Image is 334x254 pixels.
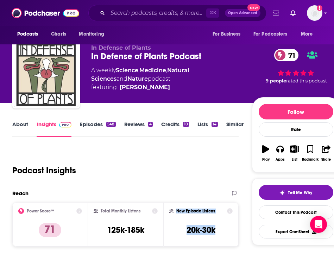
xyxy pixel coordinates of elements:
[124,121,153,137] a: Reviews4
[302,157,319,162] div: Bookmark
[307,5,322,21] span: Logged in as RebeccaThomas9000
[91,67,189,82] a: Natural Sciences
[321,157,331,162] div: Share
[266,78,286,83] span: 9 people
[225,9,260,17] button: Open AdvancedNew
[183,122,189,127] div: 10
[259,185,333,200] button: tell me why sparkleTell Me Why
[259,104,333,119] button: Follow
[247,4,260,11] span: New
[296,27,322,41] button: open menu
[276,157,285,162] div: Apps
[279,190,285,196] img: tell me why sparkle
[51,29,66,39] span: Charts
[12,121,28,137] a: About
[208,27,249,41] button: open menu
[206,8,219,18] span: ⌘ K
[301,29,313,39] span: More
[212,122,218,127] div: 14
[106,122,115,127] div: 548
[274,49,299,61] a: 71
[310,216,327,233] div: Open Intercom Messenger
[287,141,302,166] button: List
[138,67,139,74] span: ,
[101,209,140,213] h2: Total Monthly Listens
[12,27,47,41] button: open menu
[281,49,299,61] span: 71
[120,83,170,92] a: Matt Candeias
[270,7,282,19] a: Show notifications dropdown
[108,7,206,19] input: Search podcasts, credits, & more...
[88,5,266,21] div: Search podcasts, credits, & more...
[307,5,322,21] img: User Profile
[262,157,270,162] div: Play
[74,27,113,41] button: open menu
[259,225,333,238] button: Export One-Sheet
[12,190,29,197] h2: Reach
[228,11,257,15] span: Open Advanced
[288,7,298,19] a: Show notifications dropdown
[197,121,218,137] a: Lists14
[317,5,322,11] svg: Add a profile image
[17,29,38,39] span: Podcasts
[80,121,115,137] a: Episodes548
[187,225,215,235] h3: 20k-30k
[79,29,104,39] span: Monitoring
[161,121,189,137] a: Credits10
[319,141,333,166] button: Share
[166,67,167,74] span: ,
[127,75,148,82] a: Nature
[273,141,287,166] button: Apps
[27,209,54,213] h2: Power Score™
[12,6,79,20] img: Podchaser - Follow, Share and Rate Podcasts
[226,121,244,137] a: Similar
[46,27,70,41] a: Charts
[176,209,215,213] h2: New Episode Listens
[253,29,287,39] span: For Podcasters
[148,122,153,127] div: 4
[259,205,333,219] a: Contact This Podcast
[91,44,151,51] span: In Defense of Plants
[37,121,71,137] a: InsightsPodchaser Pro
[91,66,252,92] div: A weekly podcast
[249,27,297,41] button: open menu
[14,42,78,107] img: In Defense of Plants Podcast
[286,78,327,83] span: rated this podcast
[107,225,144,235] h3: 125k-185k
[307,5,322,21] button: Show profile menu
[259,122,333,137] div: Rate
[288,190,312,196] span: Tell Me Why
[213,29,240,39] span: For Business
[292,157,297,162] div: List
[139,67,166,74] a: Medicine
[39,223,61,237] p: 71
[116,67,138,74] a: Science
[59,122,71,128] img: Podchaser Pro
[259,141,273,166] button: Play
[302,141,319,166] button: Bookmark
[91,83,252,92] span: featuring
[12,165,76,176] h1: Podcast Insights
[116,75,127,82] span: and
